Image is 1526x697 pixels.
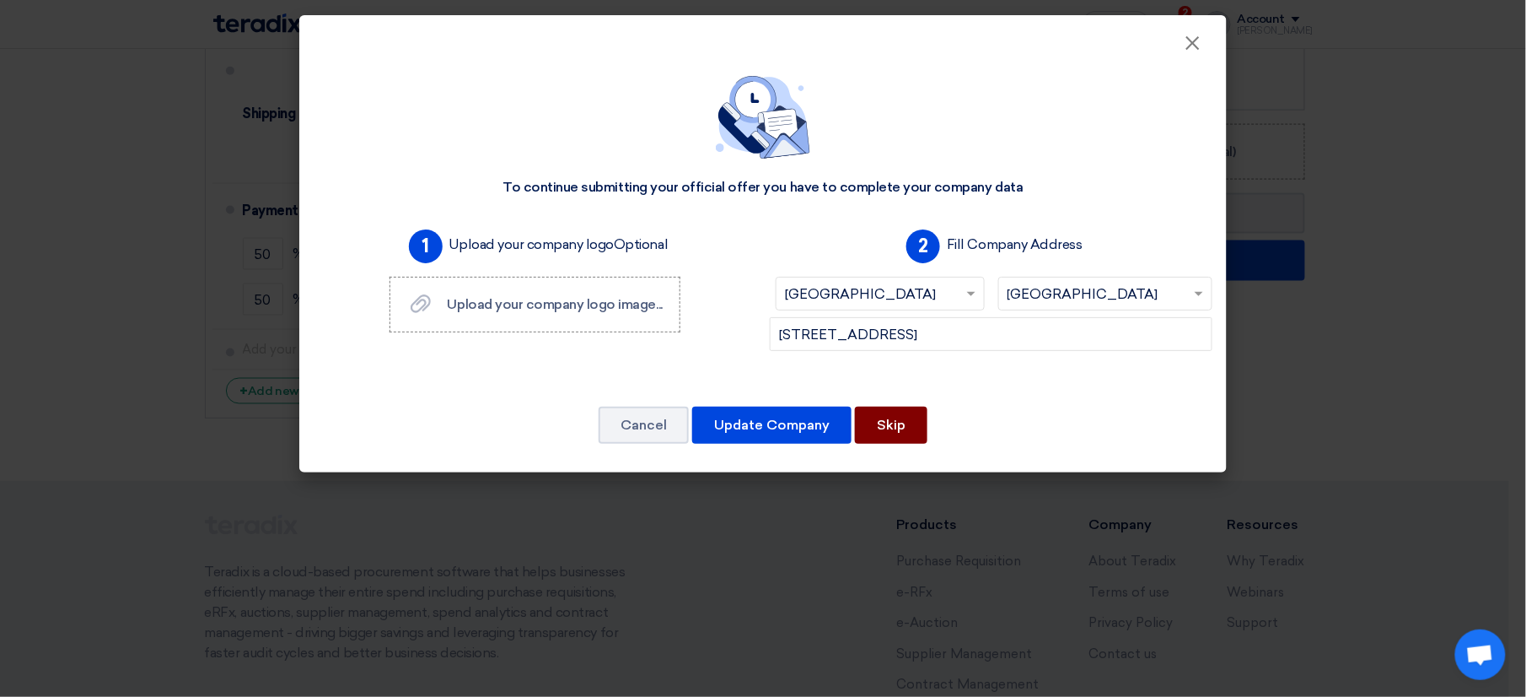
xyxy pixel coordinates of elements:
span: 2 [906,230,940,263]
button: Skip [855,407,927,444]
font: Upload your company logo [449,236,669,252]
span: Optional [614,236,668,252]
span: Upload your company logo image... [448,296,663,312]
button: Update Company [692,407,852,444]
div: To continue submitting your official offer you have to complete your company data [502,179,1023,197]
img: empty_state_contact.svg [716,76,810,159]
label: Fill Company Address [947,235,1082,255]
input: Add company main address [770,317,1212,351]
button: Close [1171,27,1215,61]
button: Cancel [599,407,689,444]
span: 1 [409,230,443,263]
span: × [1185,30,1201,64]
a: Open chat [1455,629,1506,680]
